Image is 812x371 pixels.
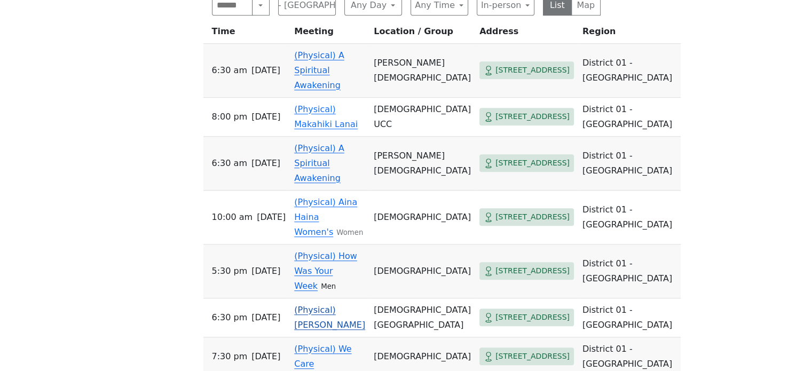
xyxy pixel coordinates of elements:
td: [DEMOGRAPHIC_DATA] UCC [369,98,475,137]
span: [DATE] [251,109,280,124]
th: Region [578,24,681,44]
span: [STREET_ADDRESS] [495,64,570,77]
td: District 01 - [GEOGRAPHIC_DATA] [578,98,681,137]
span: [STREET_ADDRESS] [495,110,570,123]
th: Location / Group [369,24,475,44]
span: [DATE] [257,210,286,225]
td: District 01 - [GEOGRAPHIC_DATA] [578,298,681,337]
td: District 01 - [GEOGRAPHIC_DATA] [578,137,681,191]
td: [PERSON_NAME][DEMOGRAPHIC_DATA] [369,137,475,191]
span: [STREET_ADDRESS] [495,156,570,170]
a: (Physical) [PERSON_NAME] [294,305,365,330]
a: (Physical) A Spiritual Awakening [294,143,344,183]
td: [DEMOGRAPHIC_DATA] [369,244,475,298]
a: (Physical) Aina Haina Women's [294,197,357,237]
span: [STREET_ADDRESS] [495,311,570,324]
span: [STREET_ADDRESS] [495,264,570,278]
span: 8:00 PM [212,109,248,124]
a: (Physical) Makahiki Lanai [294,104,358,129]
small: Women [336,228,363,236]
td: [DEMOGRAPHIC_DATA][GEOGRAPHIC_DATA] [369,298,475,337]
td: District 01 - [GEOGRAPHIC_DATA] [578,244,681,298]
a: (Physical) How Was Your Week [294,251,357,291]
span: [DATE] [251,349,280,364]
span: [DATE] [251,264,280,279]
span: [DATE] [251,63,280,78]
a: (Physical) We Care [294,344,351,369]
span: [DATE] [251,310,280,325]
td: District 01 - [GEOGRAPHIC_DATA] [578,44,681,98]
span: [STREET_ADDRESS] [495,350,570,363]
a: (Physical) A Spiritual Awakening [294,50,344,90]
th: Time [203,24,290,44]
span: 6:30 AM [212,63,247,78]
span: 7:30 PM [212,349,248,364]
span: [DATE] [251,156,280,171]
span: 6:30 PM [212,310,248,325]
span: [STREET_ADDRESS] [495,210,570,224]
span: 5:30 PM [212,264,248,279]
td: District 01 - [GEOGRAPHIC_DATA] [578,191,681,244]
span: 6:30 AM [212,156,247,171]
span: 10:00 AM [212,210,253,225]
td: [PERSON_NAME][DEMOGRAPHIC_DATA] [369,44,475,98]
td: [DEMOGRAPHIC_DATA] [369,191,475,244]
th: Meeting [290,24,369,44]
th: Address [475,24,578,44]
small: Men [321,282,336,290]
